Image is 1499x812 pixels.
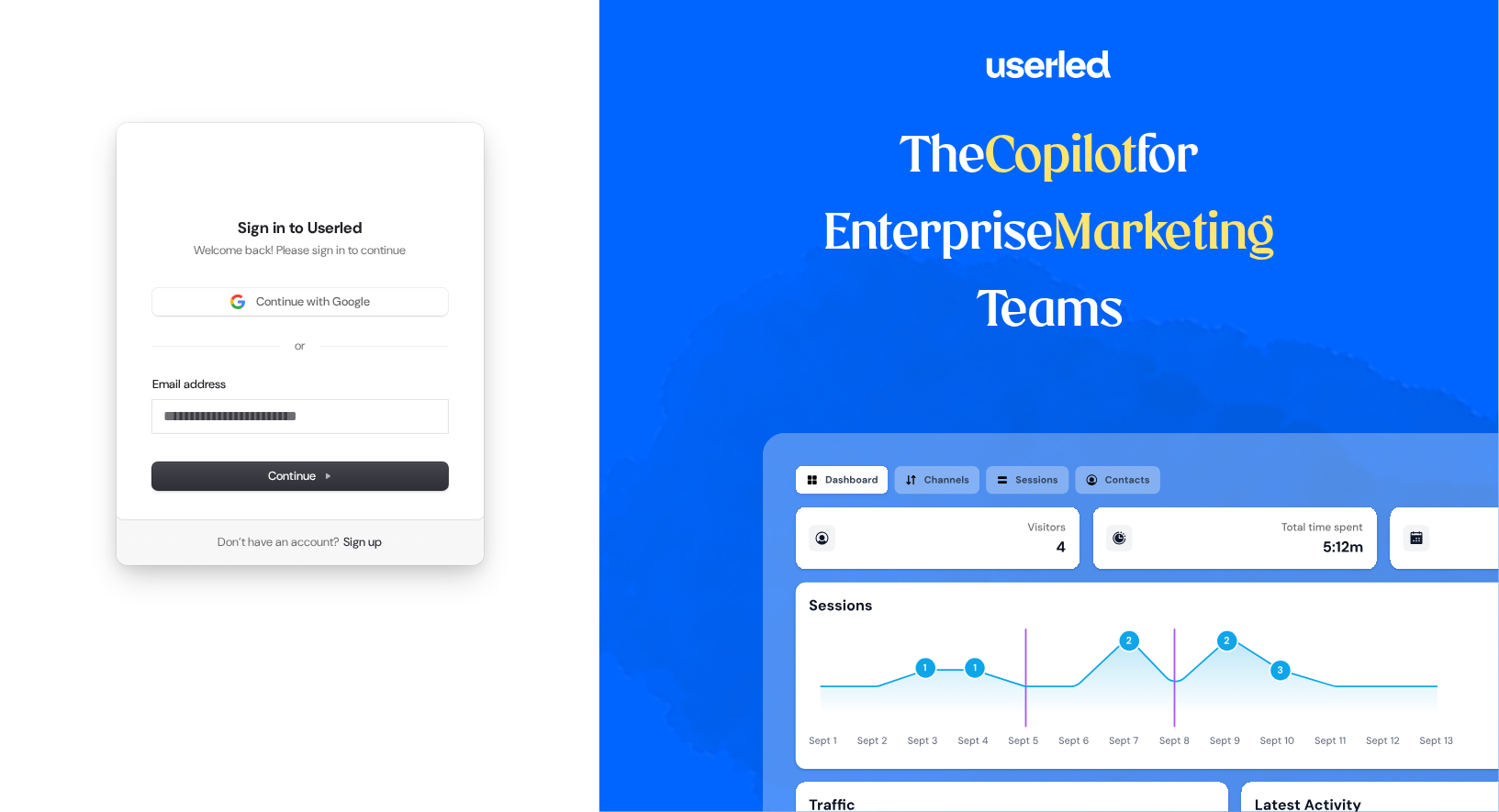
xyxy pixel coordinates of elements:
h1: The for Enterprise Teams [763,119,1337,350]
a: Sign up [343,534,382,551]
button: Sign in with GoogleContinue with Google [152,288,448,316]
span: Copilot [986,134,1137,182]
span: Continue with Google [256,294,370,310]
p: Welcome back! Please sign in to continue [152,242,448,259]
img: Sign in with Google [230,295,245,309]
button: Continue [152,462,448,490]
h1: Sign in to Userled [152,217,448,239]
label: Email address [152,376,226,393]
span: Continue [268,468,332,484]
span: Marketing [1054,211,1276,259]
span: Don’t have an account? [218,534,340,551]
p: or [295,338,305,354]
